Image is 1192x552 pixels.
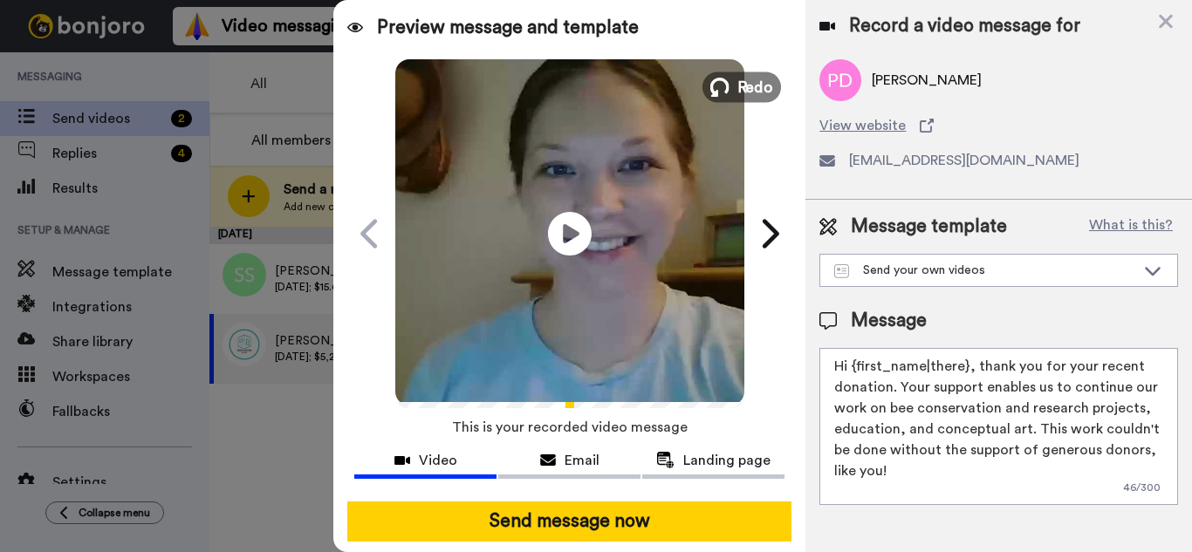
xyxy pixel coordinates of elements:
[1084,214,1178,240] button: What is this?
[819,115,906,136] span: View website
[683,450,771,471] span: Landing page
[565,450,599,471] span: Email
[452,408,688,446] span: This is your recorded video message
[834,262,1135,279] div: Send your own videos
[851,214,1007,240] span: Message template
[819,115,1178,136] a: View website
[819,348,1178,505] textarea: Hi {first_name|there}, thank you for your recent donation. Your support enables us to continue ou...
[834,264,849,278] img: Message-temps.svg
[851,308,927,334] span: Message
[419,450,457,471] span: Video
[849,150,1079,171] span: [EMAIL_ADDRESS][DOMAIN_NAME]
[347,501,791,542] button: Send message now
